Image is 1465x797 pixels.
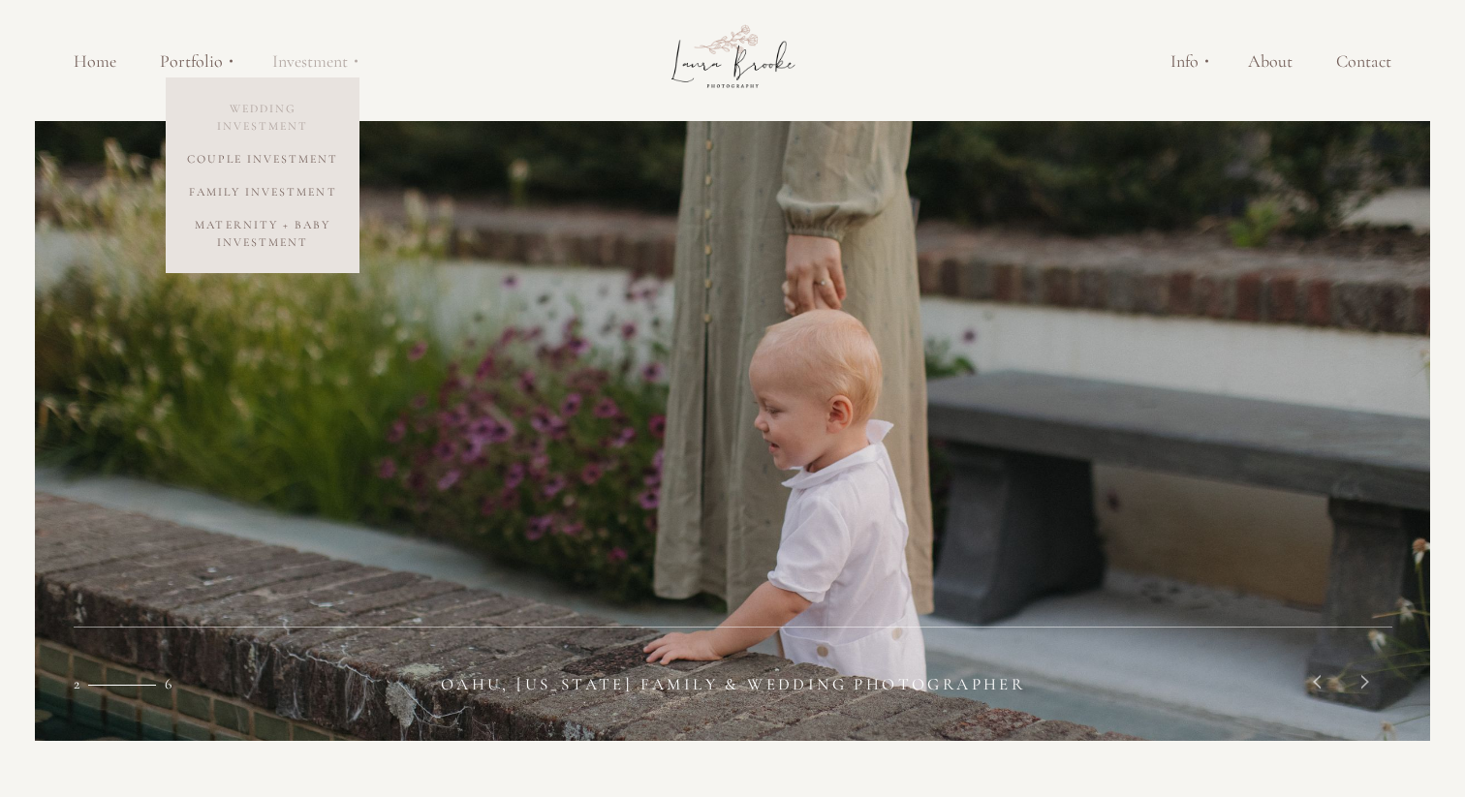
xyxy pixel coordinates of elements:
[639,8,826,114] img: Laura Brooke Photography
[166,175,359,208] a: Family Investment
[139,49,250,73] a: Portfolio
[441,671,510,697] span: Oahu,
[1314,49,1413,73] a: Contact
[166,208,359,259] a: Maternity + Baby Investment
[160,52,223,70] span: Portfolio
[166,92,359,142] a: Wedding Investment
[854,671,1025,697] span: Photographer
[74,674,337,693] h6: 2 6
[250,49,374,73] a: Investment
[1170,52,1199,70] span: Info
[272,52,348,70] span: Investment
[166,142,359,175] a: Couple Investment
[1226,49,1314,73] a: About
[51,49,138,73] a: Home
[516,671,633,697] span: [US_STATE]
[1149,49,1226,73] a: Info
[640,671,718,697] span: Family
[725,671,739,697] span: &
[747,671,847,697] span: Wedding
